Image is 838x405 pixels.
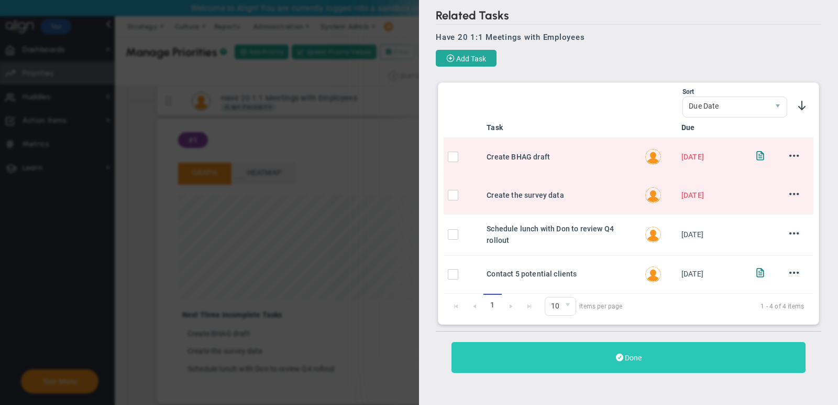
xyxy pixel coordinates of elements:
[545,297,576,316] span: 0
[625,354,642,362] span: Done
[436,8,821,25] h2: Related Tasks
[436,33,585,42] span: Have 20 1:1 Meetings with Employees
[456,55,486,63] span: Add Task
[635,300,804,313] span: 1 - 4 of 4 items
[769,97,787,117] span: select
[487,268,634,280] div: Contact 5 potential clients
[645,267,661,282] img: Hannah Dogru
[436,50,497,67] button: Add Task
[681,230,703,239] span: [DATE]
[645,149,661,165] img: Hannah Dogru
[677,118,735,138] th: Due
[683,97,769,115] span: Due Date
[545,297,623,316] span: items per page
[483,294,502,316] span: 1
[560,297,576,315] span: select
[451,342,806,373] button: Done
[645,187,661,203] img: Hannah Dogru
[681,153,704,161] span: [DATE]
[682,88,787,95] div: Sort
[681,270,703,278] span: [DATE]
[545,297,560,315] span: 10
[487,223,634,247] div: Schedule lunch with Don to review Q4 rollout
[487,189,634,201] div: Create the survey data
[487,151,634,163] div: Create BHAG draft
[681,191,704,199] span: [DATE]
[645,227,661,242] img: Hannah Dogru
[482,118,638,138] th: Task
